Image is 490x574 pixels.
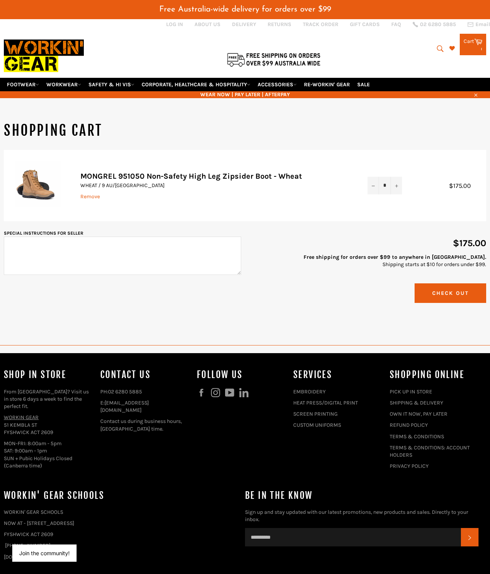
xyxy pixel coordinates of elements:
a: Email [467,21,490,28]
h4: Contact Us [100,368,189,381]
span: $175.00 [453,238,486,248]
label: Special instructions for seller [4,230,83,236]
a: EMBROIDERY [293,388,326,395]
a: ACCESSORIES [255,78,300,91]
a: SCREEN PRINTING [293,411,338,417]
p: Sign up and stay updated with our latest promotions, new products and sales. Directly to your inbox. [245,508,479,523]
a: WORKIN GEAR [4,414,39,421]
a: TERMS & CONDITIONS [390,433,444,440]
a: RETURNS [268,21,291,28]
span: WEAR NOW | PAY LATER | AFTERPAY [4,91,486,98]
a: HEAT PRESS/DIGITAL PRINT [293,400,358,406]
p: Contact us during business hours, [GEOGRAPHIC_DATA] time. [100,418,189,433]
a: [PHONE_NUMBER] [5,542,51,549]
p: Shipping starts at $10 for orders under $99. [249,253,486,268]
h1: Shopping Cart [4,121,486,140]
h4: SHOPPING ONLINE [390,368,479,381]
a: WORKWEAR [43,78,84,91]
a: WORKIN' GEAR SCHOOLS [4,509,63,515]
p: 51 KEMBLA ST FYSHWICK ACT 2609 [4,414,93,436]
h4: Shop In Store [4,368,93,381]
span: Free Australia-wide delivery for orders over $99 [159,5,331,13]
h4: Be in the know [245,489,479,502]
a: DELIVERY [232,21,256,28]
span: Email [475,22,490,27]
a: MONGREL 951050 Non-Safety High Leg Zipsider Boot - Wheat [80,172,302,181]
a: TERMS & CONDITIONS: ACCOUNT HOLDERS [390,444,470,458]
img: MONGREL 951050 Non-Safety High Leg Zipsider Boot - Wheat - WHEAT / 9 AU/UK [15,161,61,207]
img: Workin Gear leaders in Workwear, Safety Boots, PPE, Uniforms. Australia's No.1 in Workwear [4,34,84,77]
button: Reduce item quantity by one [367,177,379,194]
a: FOOTWEAR [4,78,42,91]
strong: Free shipping for orders over $99 to anywhere in [GEOGRAPHIC_DATA]. [304,254,486,260]
a: [DOMAIN_NAME] [4,554,45,560]
a: GIFT CARDS [350,21,380,28]
a: SALE [354,78,373,91]
a: CUSTOM UNIFORMS [293,422,341,428]
a: CORPORATE, HEALTHCARE & HOSPITALITY [139,78,253,91]
h4: Follow us [197,368,286,381]
p: E: [100,399,189,414]
p: WHEAT / 9 AU/[GEOGRAPHIC_DATA] [80,182,352,189]
a: Log in [166,21,183,28]
button: Join the community! [19,550,70,556]
p: FYSHWICK ACT 2609 [4,531,237,538]
a: [EMAIL_ADDRESS][DOMAIN_NAME] [100,400,149,413]
a: REFUND POLICY [390,422,428,428]
p: PH: [100,388,189,395]
a: TRACK ORDER [303,21,338,28]
span: $175.00 [449,182,479,189]
button: Check Out [415,283,486,303]
span: 1 [480,45,482,52]
a: PICK UP IN STORE [390,388,432,395]
a: SHIPPING & DELIVERY [390,400,443,406]
a: FAQ [391,21,401,28]
a: ABOUT US [194,21,220,28]
a: PRIVACY POLICY [390,463,429,469]
span: 02 6280 5885 [420,22,456,27]
a: 02 6280 5885 [413,22,456,27]
a: 02 6280 5885 [108,388,142,395]
h4: services [293,368,382,381]
h4: WORKIN' GEAR SCHOOLS [4,489,237,502]
a: Cart 1 [460,34,486,55]
a: OWN IT NOW, PAY LATER [390,411,448,417]
a: Remove [80,193,100,200]
button: Increase item quantity by one [390,177,402,194]
p: From [GEOGRAPHIC_DATA]? Visit us in store 6 days a week to find the perfect fit. [4,388,93,410]
img: Flat $9.95 shipping Australia wide [226,51,322,67]
a: RE-WORKIN' GEAR [301,78,353,91]
a: SAFETY & HI VIS [85,78,137,91]
p: NOW AT - [STREET_ADDRESS] [4,520,237,527]
p: MON-FRI: 8:00am - 5pm SAT: 9:00am - 1pm SUN + Pubic Holidays Closed (Canberra time) [4,440,93,469]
